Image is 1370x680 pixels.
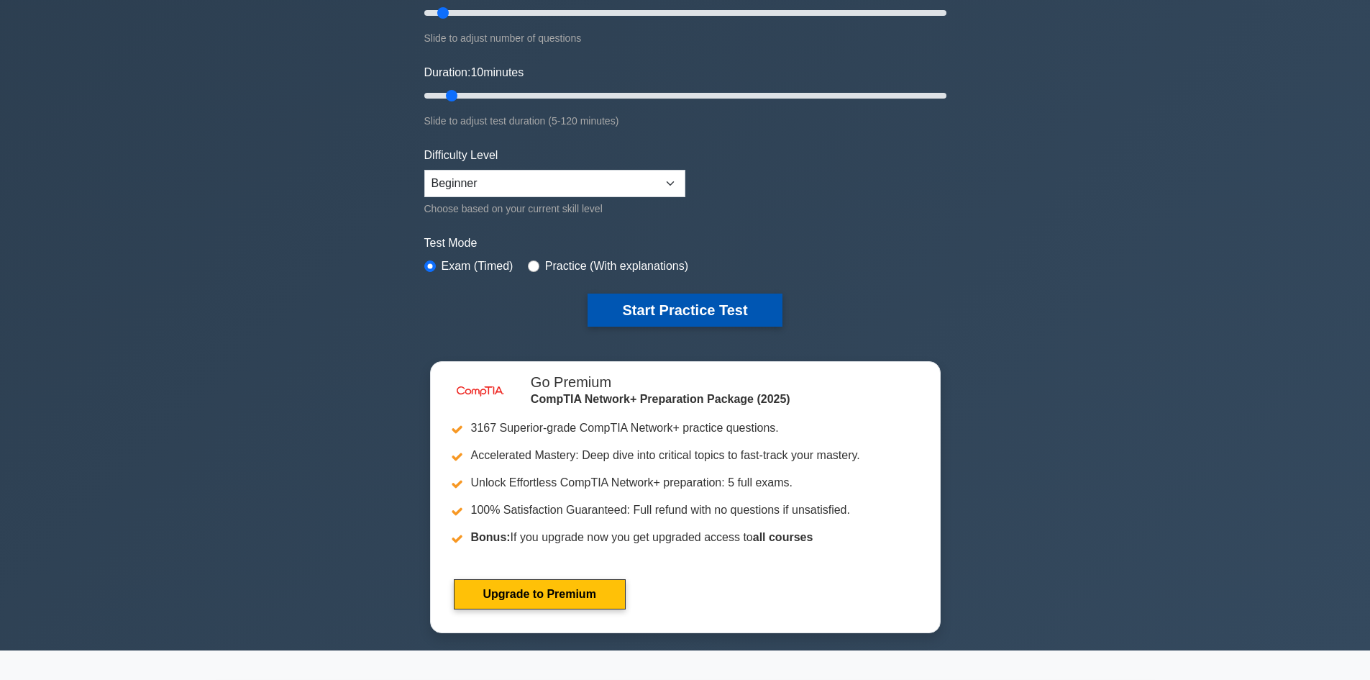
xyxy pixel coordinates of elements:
label: Difficulty Level [424,147,498,164]
a: Upgrade to Premium [454,579,626,609]
label: Test Mode [424,235,946,252]
label: Practice (With explanations) [545,258,688,275]
button: Start Practice Test [588,294,782,327]
label: Exam (Timed) [442,258,513,275]
div: Choose based on your current skill level [424,200,685,217]
span: 10 [470,66,483,78]
div: Slide to adjust number of questions [424,30,946,47]
div: Slide to adjust test duration (5-120 minutes) [424,112,946,130]
label: Duration: minutes [424,64,524,81]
